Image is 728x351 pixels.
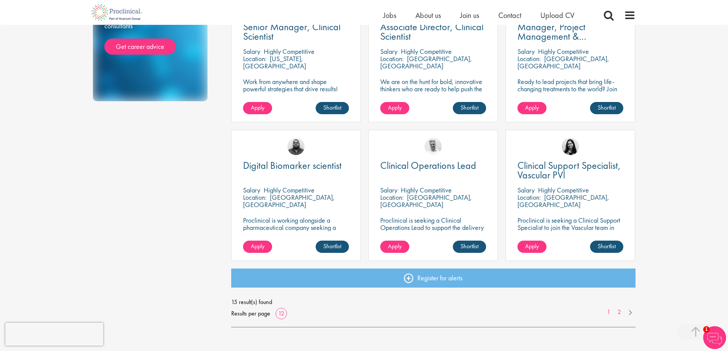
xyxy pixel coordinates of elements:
a: Clinical Operations Lead [380,161,486,170]
p: Highly Competitive [401,186,452,194]
span: Location: [243,54,266,63]
a: 12 [276,309,287,317]
p: Proclinical is seeking a Clinical Operations Lead to support the delivery of clinical trials in o... [380,217,486,238]
a: Join us [460,10,479,20]
p: Highly Competitive [264,186,315,194]
span: 1 [703,326,710,333]
a: Senior Manager, Clinical Scientist [243,22,349,41]
span: 15 result(s) found [231,296,636,308]
a: Apply [243,241,272,253]
span: Location: [517,54,541,63]
a: Apply [380,102,409,114]
a: 1 [603,308,614,317]
a: Associate Director, Clinical Scientist [380,22,486,41]
span: Salary [517,186,535,194]
span: Senior Manager, Clinical Scientist [243,20,340,43]
p: Highly Competitive [264,47,315,56]
img: Joshua Bye [425,138,442,155]
a: Register for alerts [231,269,636,288]
span: Salary [380,186,397,194]
p: [GEOGRAPHIC_DATA], [GEOGRAPHIC_DATA] [380,54,472,70]
img: Chatbot [703,326,726,349]
span: Digital Biomarker scientist [243,159,342,172]
a: Shortlist [316,102,349,114]
p: Highly Competitive [538,47,589,56]
span: Salary [380,47,397,56]
p: We are on the hunt for bold, innovative thinkers who are ready to help push the boundaries of sci... [380,78,486,107]
a: Digital Biomarker scientist [243,161,349,170]
span: Apply [251,242,264,250]
a: Apply [517,102,546,114]
span: Location: [243,193,266,202]
p: Work from anywhere and shape powerful strategies that drive results! Enjoy the freedom of remote ... [243,78,349,107]
p: [GEOGRAPHIC_DATA], [GEOGRAPHIC_DATA] [517,193,609,209]
span: Manager, Project Management & Operational Delivery [517,20,600,52]
a: Contact [498,10,521,20]
span: Salary [517,47,535,56]
img: Indre Stankeviciute [562,138,579,155]
a: 2 [614,308,625,317]
p: [GEOGRAPHIC_DATA], [GEOGRAPHIC_DATA] [380,193,472,209]
span: Apply [525,242,539,250]
span: Apply [388,104,402,112]
span: Location: [380,54,404,63]
a: Apply [380,241,409,253]
span: Clinical Operations Lead [380,159,476,172]
span: Apply [388,242,402,250]
a: Apply [243,102,272,114]
a: Shortlist [590,102,623,114]
a: Upload CV [540,10,574,20]
span: Salary [243,47,260,56]
a: Jobs [383,10,396,20]
a: Shortlist [316,241,349,253]
p: [GEOGRAPHIC_DATA], [GEOGRAPHIC_DATA] [243,193,335,209]
a: About us [415,10,441,20]
p: [US_STATE], [GEOGRAPHIC_DATA] [243,54,306,70]
a: Shortlist [453,102,486,114]
span: Results per page [231,308,270,319]
span: Location: [380,193,404,202]
a: Manager, Project Management & Operational Delivery [517,22,623,41]
p: Highly Competitive [401,47,452,56]
span: Associate Director, Clinical Scientist [380,20,483,43]
span: Apply [525,104,539,112]
a: Shortlist [453,241,486,253]
a: Apply [517,241,546,253]
a: Get career advice [104,39,176,55]
p: Ready to lead projects that bring life-changing treatments to the world? Join our client at the f... [517,78,623,114]
span: Location: [517,193,541,202]
span: Apply [251,104,264,112]
p: Proclinical is working alongside a pharmaceutical company seeking a Digital Biomarker Scientist t... [243,217,349,253]
span: Clinical Support Specialist, Vascular PVI [517,159,621,181]
span: Salary [243,186,260,194]
a: Shortlist [590,241,623,253]
iframe: reCAPTCHA [5,323,103,346]
img: Ashley Bennett [287,138,305,155]
div: From CV and interview tips to career guidance from our expert consultants [104,2,196,55]
a: Clinical Support Specialist, Vascular PVI [517,161,623,180]
p: Proclinical is seeking a Clinical Support Specialist to join the Vascular team in [GEOGRAPHIC_DAT... [517,217,623,253]
p: Highly Competitive [538,186,589,194]
p: [GEOGRAPHIC_DATA], [GEOGRAPHIC_DATA] [517,54,609,70]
